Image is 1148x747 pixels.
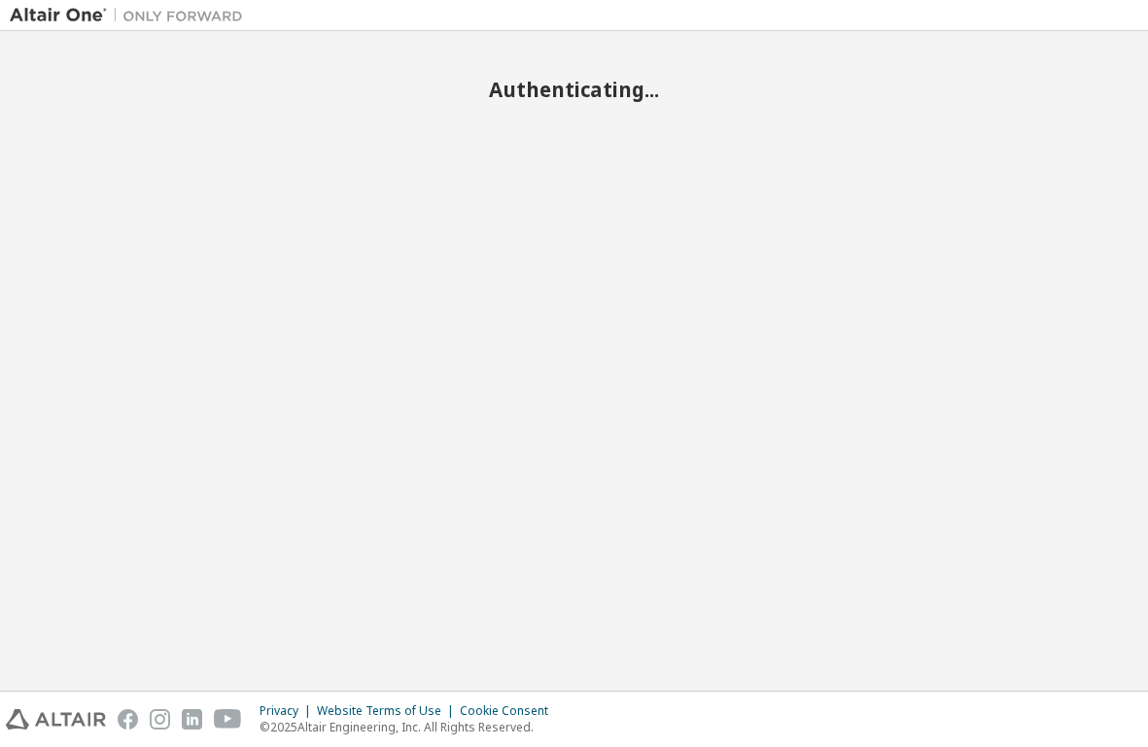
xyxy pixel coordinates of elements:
[460,703,560,719] div: Cookie Consent
[10,77,1138,102] h2: Authenticating...
[10,6,253,25] img: Altair One
[260,703,317,719] div: Privacy
[118,709,138,730] img: facebook.svg
[150,709,170,730] img: instagram.svg
[6,709,106,730] img: altair_logo.svg
[182,709,202,730] img: linkedin.svg
[260,719,560,735] p: © 2025 Altair Engineering, Inc. All Rights Reserved.
[214,709,242,730] img: youtube.svg
[317,703,460,719] div: Website Terms of Use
